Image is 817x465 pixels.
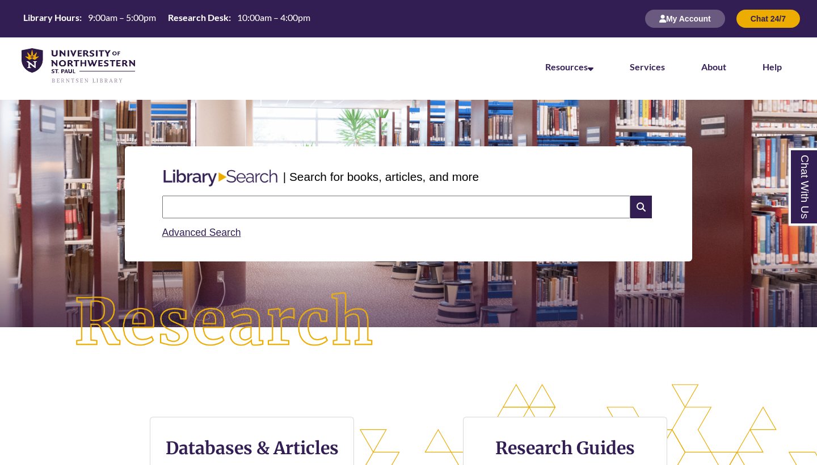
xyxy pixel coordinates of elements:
[158,165,283,191] img: Libary Search
[88,12,156,23] span: 9:00am – 5:00pm
[283,168,479,185] p: | Search for books, articles, and more
[19,11,315,26] table: Hours Today
[645,14,725,23] a: My Account
[41,259,408,387] img: Research
[159,437,344,459] h3: Databases & Articles
[630,61,665,72] a: Services
[736,14,800,23] a: Chat 24/7
[763,61,782,72] a: Help
[473,437,658,459] h3: Research Guides
[736,10,800,28] button: Chat 24/7
[19,11,83,24] th: Library Hours:
[162,227,241,238] a: Advanced Search
[545,61,593,72] a: Resources
[237,12,310,23] span: 10:00am – 4:00pm
[701,61,726,72] a: About
[22,48,135,84] img: UNWSP Library Logo
[163,11,233,24] th: Research Desk:
[645,10,725,28] button: My Account
[19,11,315,27] a: Hours Today
[630,196,652,218] i: Search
